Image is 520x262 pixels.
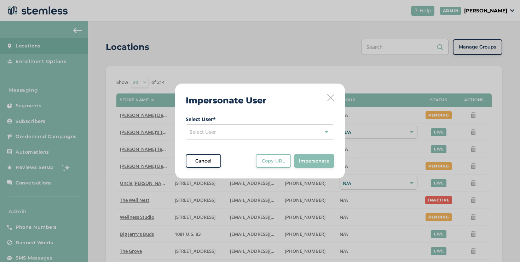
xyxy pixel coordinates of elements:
span: Select User [190,129,216,135]
iframe: Chat Widget [485,228,520,262]
button: Impersonate [294,154,334,168]
button: Cancel [186,154,221,168]
span: Impersonate [299,158,329,165]
span: Copy URL [262,158,285,165]
h2: Impersonate User [186,94,266,107]
span: Cancel [195,158,212,165]
button: Copy URL [256,154,291,168]
label: Select User [186,115,334,123]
